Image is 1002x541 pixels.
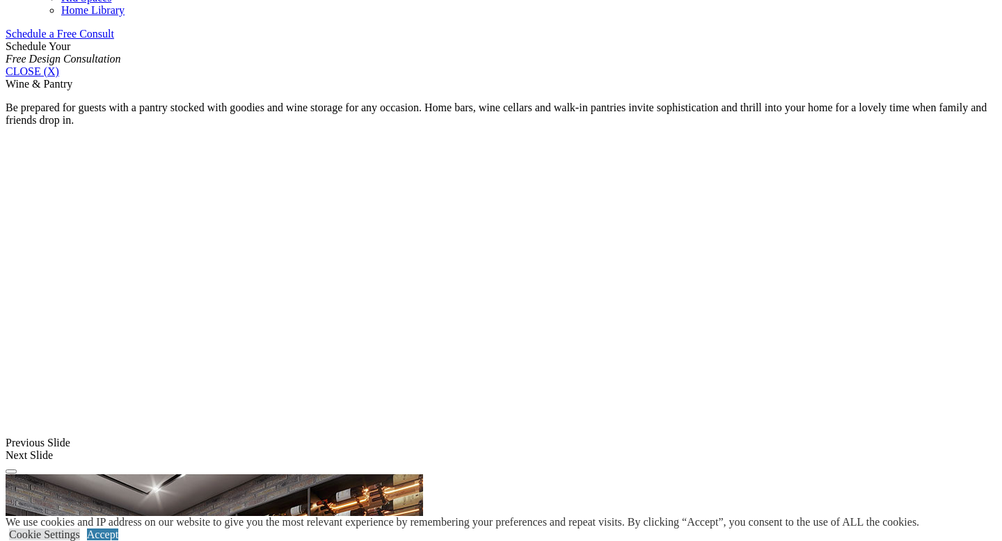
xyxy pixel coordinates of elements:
[6,469,17,474] button: Click here to pause slide show
[87,528,118,540] a: Accept
[6,516,919,528] div: We use cookies and IP address on our website to give you the most relevant experience by remember...
[9,528,80,540] a: Cookie Settings
[6,65,59,77] a: CLOSE (X)
[6,53,121,65] em: Free Design Consultation
[6,28,114,40] a: Schedule a Free Consult (opens a dropdown menu)
[6,78,72,90] span: Wine & Pantry
[6,40,121,65] span: Schedule Your
[6,437,996,449] div: Previous Slide
[61,4,125,16] a: Home Library
[6,102,996,127] p: Be prepared for guests with a pantry stocked with goodies and wine storage for any occasion. Home...
[6,449,996,462] div: Next Slide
